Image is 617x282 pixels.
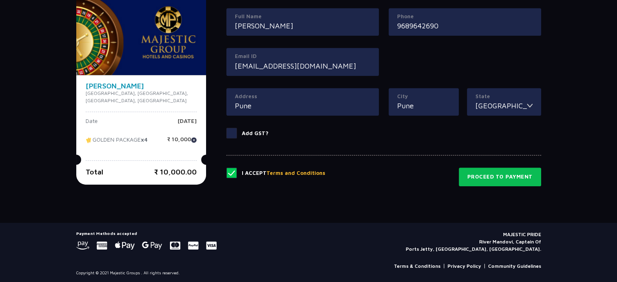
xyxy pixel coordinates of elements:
[86,136,92,144] img: tikcet
[397,13,533,21] label: Phone
[86,82,197,90] h4: [PERSON_NAME]
[397,100,450,111] input: City
[235,60,370,71] input: Email ID
[235,52,370,60] label: Email ID
[178,118,197,130] p: [DATE]
[235,93,370,101] label: Address
[267,169,325,177] button: Terms and Conditions
[86,90,197,104] p: [GEOGRAPHIC_DATA], [GEOGRAPHIC_DATA], [GEOGRAPHIC_DATA], [GEOGRAPHIC_DATA]
[76,270,180,276] p: Copyright © 2021 Majestic Groups . All rights reserved.
[86,118,98,130] p: Date
[394,263,441,270] a: Terms & Conditions
[242,129,269,138] p: Add GST?
[86,166,103,177] p: Total
[447,263,481,270] a: Privacy Policy
[235,20,370,31] input: Full Name
[167,136,197,149] p: ₹ 10,000
[406,231,541,253] p: MAJESTIC PRIDE River Mandovi, Captain Of Ports Jetty, [GEOGRAPHIC_DATA], [GEOGRAPHIC_DATA].
[475,93,533,101] label: State
[397,20,533,31] input: Mobile
[235,100,370,111] input: Address
[242,169,325,177] p: I Accept
[76,231,217,236] h5: Payment Methods accepted
[86,136,148,149] p: GOLDEN PACKAGE
[475,100,527,111] input: State
[235,13,370,21] label: Full Name
[459,168,541,186] button: Proceed to Payment
[154,166,197,177] p: ₹ 10,000.00
[141,136,148,143] strong: x4
[527,100,533,111] img: toggler icon
[397,93,450,101] label: City
[488,263,541,270] a: Community Guidelines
